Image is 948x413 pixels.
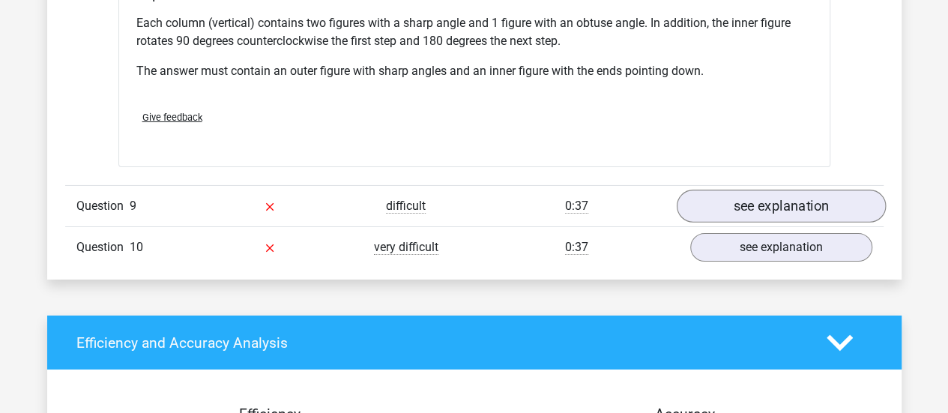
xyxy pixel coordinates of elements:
[76,334,804,352] h4: Efficiency and Accuracy Analysis
[565,199,588,214] span: 0:37
[130,199,136,213] span: 9
[76,197,130,215] span: Question
[136,14,812,50] p: Each column (vertical) contains two figures with a sharp angle and 1 figure with an obtuse angle....
[130,240,143,254] span: 10
[386,199,426,214] span: difficult
[142,112,202,123] span: Give feedback
[76,238,130,256] span: Question
[136,62,812,80] p: The answer must contain an outer figure with sharp angles and an inner figure with the ends point...
[690,233,872,262] a: see explanation
[676,190,885,223] a: see explanation
[565,240,588,255] span: 0:37
[374,240,438,255] span: very difficult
